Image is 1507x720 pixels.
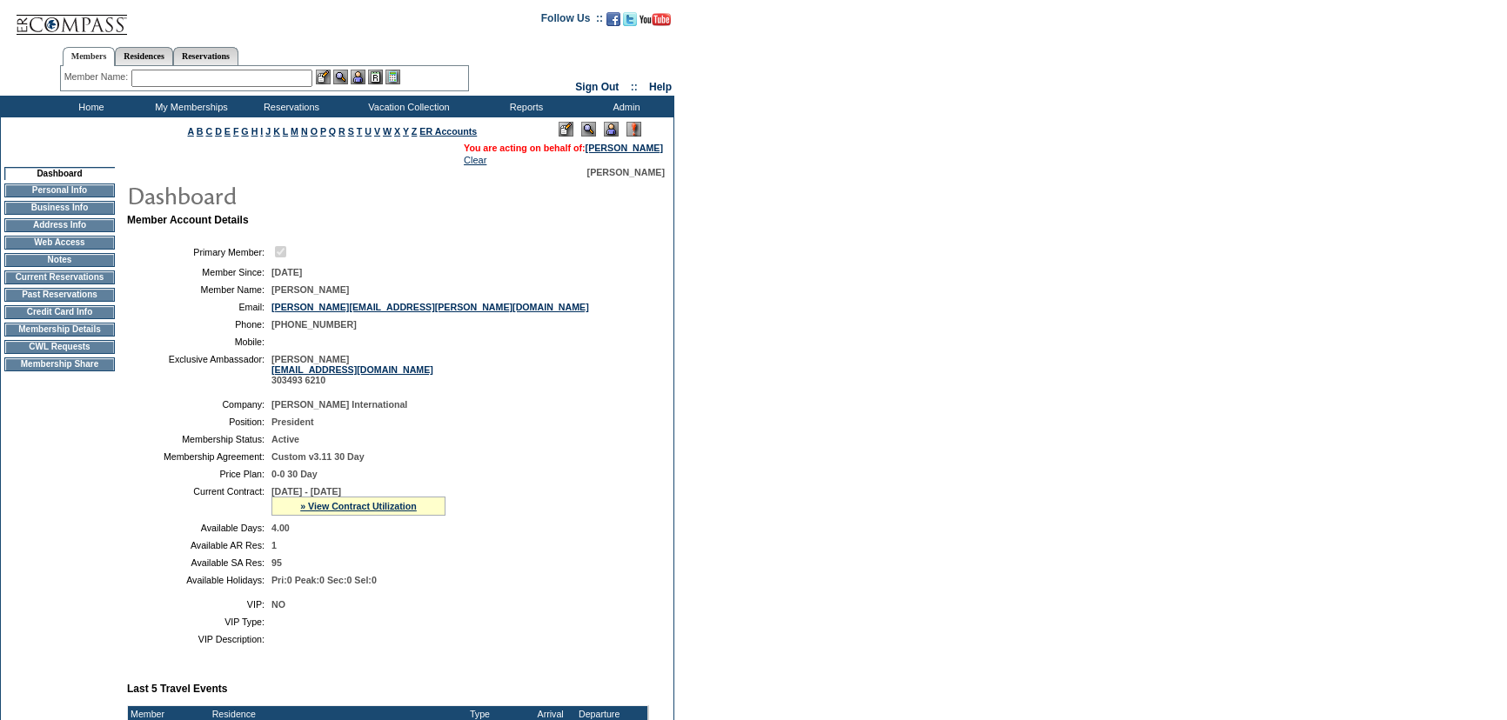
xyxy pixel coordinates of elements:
[64,70,131,84] div: Member Name:
[205,126,212,137] a: C
[368,70,383,84] img: Reservations
[134,540,265,550] td: Available AR Res:
[139,96,239,117] td: My Memberships
[357,126,363,137] a: T
[134,451,265,462] td: Membership Agreement:
[271,557,282,568] span: 95
[63,47,116,66] a: Members
[233,126,239,137] a: F
[4,340,115,354] td: CWL Requests
[640,13,671,26] img: Subscribe to our YouTube Channel
[300,501,417,511] a: » View Contract Utilization
[365,126,372,137] a: U
[134,469,265,479] td: Price Plan:
[271,540,277,550] span: 1
[586,143,663,153] a: [PERSON_NAME]
[224,126,231,137] a: E
[464,155,486,165] a: Clear
[581,122,596,137] img: View Mode
[4,357,115,371] td: Membership Share
[464,143,663,153] span: You are acting on behalf of:
[338,126,345,137] a: R
[271,434,299,444] span: Active
[316,70,331,84] img: b_edit.gif
[403,126,409,137] a: Y
[127,683,227,695] b: Last 5 Travel Events
[134,319,265,330] td: Phone:
[4,270,115,284] td: Current Reservations
[4,183,115,197] td: Personal Info
[39,96,139,117] td: Home
[311,126,318,137] a: O
[419,126,477,137] a: ER Accounts
[134,434,265,444] td: Membership Status:
[134,617,265,627] td: VIP Type:
[134,634,265,644] td: VIP Description:
[134,267,265,277] td: Member Since:
[351,70,365,84] img: Impersonate
[271,575,377,585] span: Pri:0 Peak:0 Sec:0 Sel:0
[412,126,418,137] a: Z
[215,126,222,137] a: D
[623,12,637,26] img: Follow us on Twitter
[575,81,619,93] a: Sign Out
[134,575,265,585] td: Available Holidays:
[173,47,238,65] a: Reservations
[271,267,302,277] span: [DATE]
[649,81,672,93] a: Help
[197,126,204,137] a: B
[4,218,115,232] td: Address Info
[606,12,620,26] img: Become our fan on Facebook
[251,126,258,137] a: H
[301,126,308,137] a: N
[134,557,265,568] td: Available SA Res:
[4,167,115,180] td: Dashboard
[265,126,271,137] a: J
[134,599,265,610] td: VIP:
[474,96,574,117] td: Reports
[383,126,392,137] a: W
[271,364,433,375] a: [EMAIL_ADDRESS][DOMAIN_NAME]
[320,126,326,137] a: P
[271,451,365,462] span: Custom v3.11 30 Day
[134,284,265,295] td: Member Name:
[626,122,641,137] img: Log Concern/Member Elevation
[271,284,349,295] span: [PERSON_NAME]
[4,201,115,215] td: Business Info
[134,337,265,347] td: Mobile:
[4,288,115,302] td: Past Reservations
[587,167,665,177] span: [PERSON_NAME]
[134,417,265,427] td: Position:
[134,523,265,533] td: Available Days:
[126,177,474,212] img: pgTtlDashboard.gif
[134,243,265,260] td: Primary Member:
[241,126,248,137] a: G
[606,17,620,28] a: Become our fan on Facebook
[394,126,400,137] a: X
[631,81,638,93] span: ::
[541,10,603,31] td: Follow Us ::
[4,253,115,267] td: Notes
[273,126,280,137] a: K
[640,17,671,28] a: Subscribe to our YouTube Channel
[271,319,357,330] span: [PHONE_NUMBER]
[4,323,115,337] td: Membership Details
[271,469,318,479] span: 0-0 30 Day
[271,302,589,312] a: [PERSON_NAME][EMAIL_ADDRESS][PERSON_NAME][DOMAIN_NAME]
[291,126,298,137] a: M
[271,486,341,497] span: [DATE] - [DATE]
[271,523,290,533] span: 4.00
[604,122,619,137] img: Impersonate
[271,354,433,385] span: [PERSON_NAME] 303493 6210
[188,126,194,137] a: A
[4,305,115,319] td: Credit Card Info
[127,214,249,226] b: Member Account Details
[271,417,314,427] span: President
[574,96,674,117] td: Admin
[559,122,573,137] img: Edit Mode
[374,126,380,137] a: V
[283,126,288,137] a: L
[271,399,407,410] span: [PERSON_NAME] International
[239,96,339,117] td: Reservations
[333,70,348,84] img: View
